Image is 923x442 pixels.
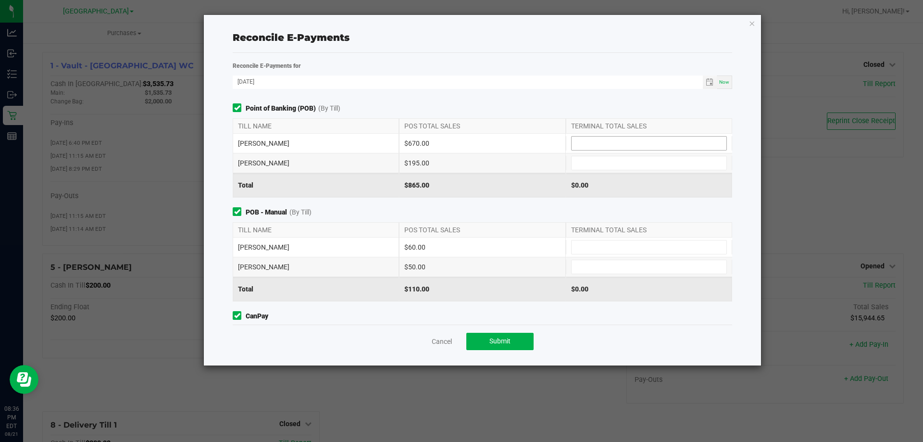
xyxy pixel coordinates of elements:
[246,103,316,114] strong: Point of Banking (POB)
[399,277,565,301] div: $110.00
[233,223,399,237] div: TILL NAME
[246,207,287,217] strong: POB - Manual
[233,207,246,217] form-toggle: Include in reconciliation
[399,223,565,237] div: POS TOTAL SALES
[566,277,732,301] div: $0.00
[233,153,399,173] div: [PERSON_NAME]
[399,257,565,277] div: $50.00
[566,119,732,133] div: TERMINAL TOTAL SALES
[432,337,452,346] a: Cancel
[719,79,729,85] span: Now
[10,365,38,394] iframe: Resource center
[233,63,301,69] strong: Reconcile E-Payments for
[289,207,312,217] span: (By Till)
[233,277,399,301] div: Total
[566,173,732,197] div: $0.00
[233,103,246,114] form-toggle: Include in reconciliation
[703,76,717,89] span: Toggle calendar
[233,257,399,277] div: [PERSON_NAME]
[399,238,565,257] div: $60.00
[233,134,399,153] div: [PERSON_NAME]
[233,119,399,133] div: TILL NAME
[466,333,534,350] button: Submit
[399,134,565,153] div: $670.00
[233,173,399,197] div: Total
[399,173,565,197] div: $865.00
[233,311,246,321] form-toggle: Include in reconciliation
[399,153,565,173] div: $195.00
[489,337,511,345] span: Submit
[318,103,340,114] span: (By Till)
[246,311,268,321] strong: CanPay
[399,119,565,133] div: POS TOTAL SALES
[233,30,732,45] div: Reconcile E-Payments
[233,76,703,88] input: Date
[233,238,399,257] div: [PERSON_NAME]
[566,223,732,237] div: TERMINAL TOTAL SALES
